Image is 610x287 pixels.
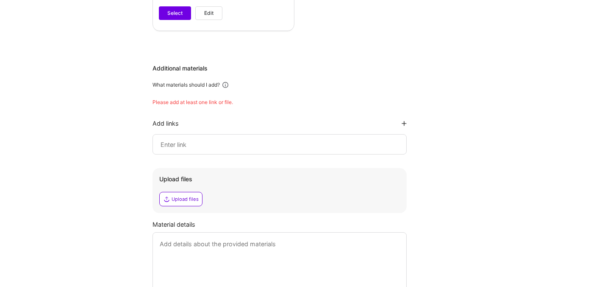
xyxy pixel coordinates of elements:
button: Edit [195,6,222,20]
i: icon PlusBlackFlat [402,121,407,126]
div: Add links [152,119,179,127]
input: Enter link [160,139,399,149]
div: What materials should I add? [152,82,220,88]
span: Select [167,9,183,17]
div: Upload files [172,196,199,203]
div: Material details [152,220,449,229]
i: icon Upload2 [163,196,170,203]
i: icon Info [222,81,229,89]
button: Select [159,6,191,20]
div: Upload files [159,175,400,183]
span: Edit [204,9,213,17]
div: Please add at least one link or file. [152,99,449,106]
div: Additional materials [152,64,449,73]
